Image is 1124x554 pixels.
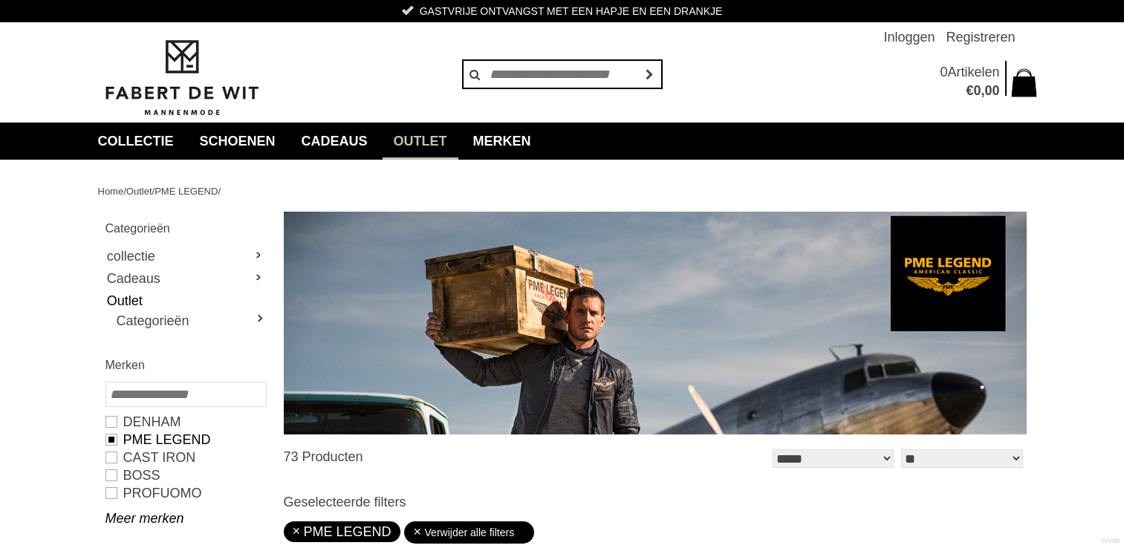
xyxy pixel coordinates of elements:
[155,186,218,197] a: PME LEGEND
[883,22,935,52] a: Inloggen
[284,494,1027,510] h3: Geselecteerde filters
[284,212,1027,434] img: PME LEGEND
[984,83,999,98] span: 00
[105,413,265,431] a: DENHAM
[105,356,265,374] h2: Merken
[946,22,1015,52] a: Registreren
[981,83,984,98] span: ,
[98,38,265,118] img: Fabert de Wit
[947,65,999,79] span: Artikelen
[940,65,947,79] span: 0
[105,449,265,466] a: CAST IRON
[966,83,973,98] span: €
[105,509,265,527] a: Meer merken
[105,219,265,238] h2: Categorieën
[290,123,379,160] a: Cadeaus
[126,186,152,197] a: Outlet
[383,123,458,160] a: Outlet
[189,123,287,160] a: Schoenen
[105,267,265,290] a: Cadeaus
[87,123,185,160] a: collectie
[98,186,124,197] a: Home
[462,123,542,160] a: Merken
[293,524,392,539] a: PME LEGEND
[117,312,265,330] a: Categorieën
[218,186,221,197] span: /
[284,449,363,464] span: 73 Producten
[413,521,526,544] a: Verwijder alle filters
[123,186,126,197] span: /
[152,186,155,197] span: /
[973,83,981,98] span: 0
[105,431,265,449] a: PME LEGEND
[105,290,265,312] a: Outlet
[1102,532,1120,550] a: Divide
[105,245,265,267] a: collectie
[105,466,265,484] a: BOSS
[105,484,265,502] a: PROFUOMO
